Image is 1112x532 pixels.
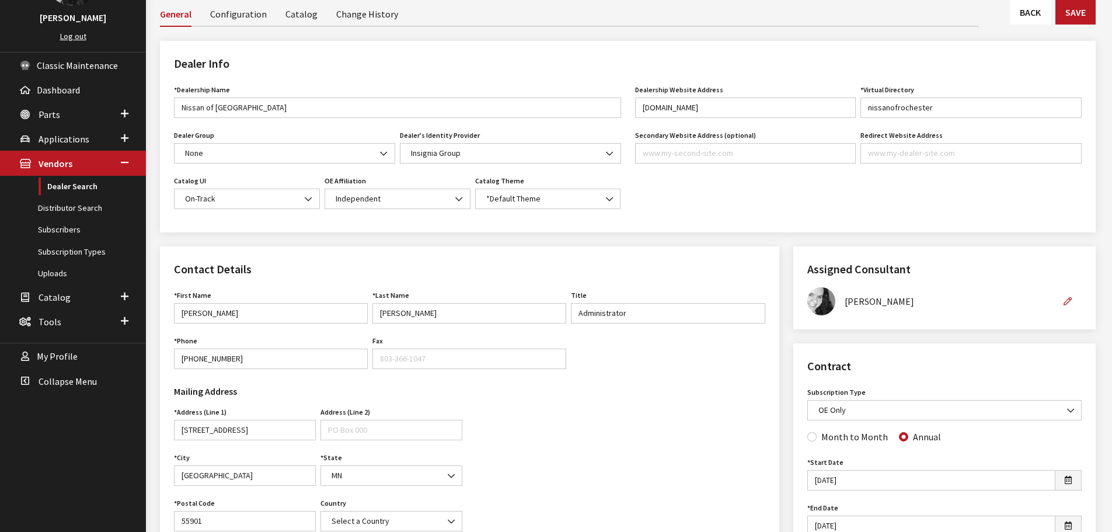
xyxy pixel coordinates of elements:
span: My Profile [37,351,78,363]
span: Tools [39,316,61,328]
span: Independent [332,193,463,205]
input: M/d/yyyy [807,470,1055,491]
label: Title [571,290,587,301]
label: OE Affiliation [325,176,366,186]
span: OE Only [815,404,1074,416]
input: www.my-second-site.com [635,143,856,164]
a: Log out [60,31,86,41]
h3: [PERSON_NAME] [12,11,134,25]
span: Select a Country [328,515,455,527]
input: 29730 [174,511,316,531]
h2: Assigned Consultant [807,260,1082,278]
label: Address (Line 1) [174,407,226,418]
span: Insignia Group [407,147,613,159]
a: Configuration [210,1,267,26]
button: Open date picker [1055,470,1082,491]
button: Edit Assigned Consultant [1054,291,1082,312]
span: Insignia Group [400,143,621,164]
h3: Mailing Address [174,384,462,398]
label: Country [320,498,346,509]
label: Subscription Type [807,387,866,398]
input: Doe [372,303,566,324]
span: Independent [325,189,470,209]
span: Select a Country [320,511,462,531]
label: Address (Line 2) [320,407,370,418]
h2: Contact Details [174,260,765,278]
span: None [174,143,395,164]
label: Last Name [372,290,409,301]
span: On-Track [182,193,312,205]
span: Parts [39,109,60,120]
label: Redirect Website Address [860,130,943,141]
input: John [174,303,368,324]
label: Postal Code [174,498,215,509]
span: On-Track [174,189,320,209]
label: *Dealership Name [174,85,230,95]
input: PO Box 000 [320,420,462,440]
label: Month to Month [821,430,888,444]
span: Catalog [39,291,71,303]
label: Secondary Website Address (optional) [635,130,756,141]
a: General [160,1,191,27]
label: Dealership Website Address [635,85,723,95]
span: Collapse Menu [39,375,97,387]
div: [PERSON_NAME] [845,294,1054,308]
input: Rock Hill [174,465,316,486]
label: City [174,453,190,463]
label: Annual [913,430,941,444]
span: Dashboard [37,84,80,96]
label: Catalog UI [174,176,206,186]
input: site-name [860,98,1082,118]
span: MN [320,465,462,486]
span: None [182,147,388,159]
span: OE Only [807,400,1082,420]
label: First Name [174,290,211,301]
label: End Date [807,503,838,513]
h2: Contract [807,357,1082,375]
h2: Dealer Info [174,55,1082,72]
span: *Default Theme [483,193,613,205]
label: Dealer Group [174,130,214,141]
label: Start Date [807,457,843,468]
span: *Default Theme [475,189,621,209]
input: 803-366-1047 [372,349,566,369]
label: *Virtual Directory [860,85,914,95]
input: My Dealer [174,98,621,118]
span: Vendors [39,158,72,170]
label: Fax [372,336,383,346]
span: MN [328,470,455,482]
input: www.my-dealer-site.com [635,98,856,118]
span: Applications [39,133,89,145]
label: State [320,453,342,463]
input: www.my-dealer-site.com [860,143,1082,164]
span: Classic Maintenance [37,60,118,71]
label: Dealer's Identity Provider [400,130,480,141]
label: Catalog Theme [475,176,524,186]
input: 153 South Oakland Avenue [174,420,316,440]
input: 888-579-4458 [174,349,368,369]
img: Khrys Dorton [807,287,835,315]
label: Phone [174,336,197,346]
a: Change History [336,1,398,26]
input: Manager [571,303,765,324]
a: Catalog [285,1,318,26]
